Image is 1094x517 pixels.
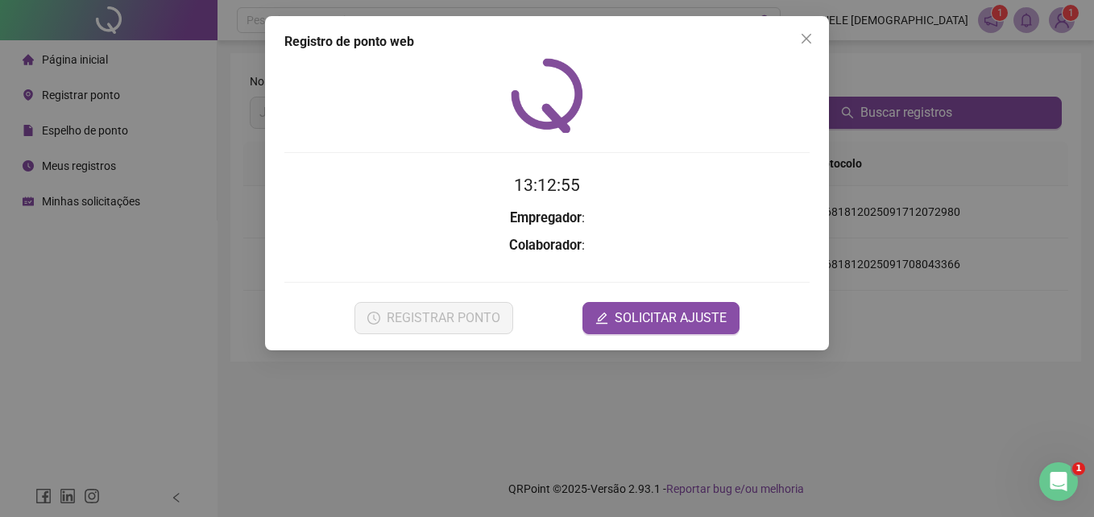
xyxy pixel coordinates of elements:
[615,308,727,328] span: SOLICITAR AJUSTE
[284,208,810,229] h3: :
[284,235,810,256] h3: :
[794,26,819,52] button: Close
[511,58,583,133] img: QRPoint
[354,302,513,334] button: REGISTRAR PONTO
[1039,462,1078,501] iframe: Intercom live chat
[509,238,582,253] strong: Colaborador
[1072,462,1085,475] span: 1
[514,176,580,195] time: 13:12:55
[284,32,810,52] div: Registro de ponto web
[582,302,740,334] button: editSOLICITAR AJUSTE
[510,210,582,225] strong: Empregador
[800,32,813,45] span: close
[595,312,608,325] span: edit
